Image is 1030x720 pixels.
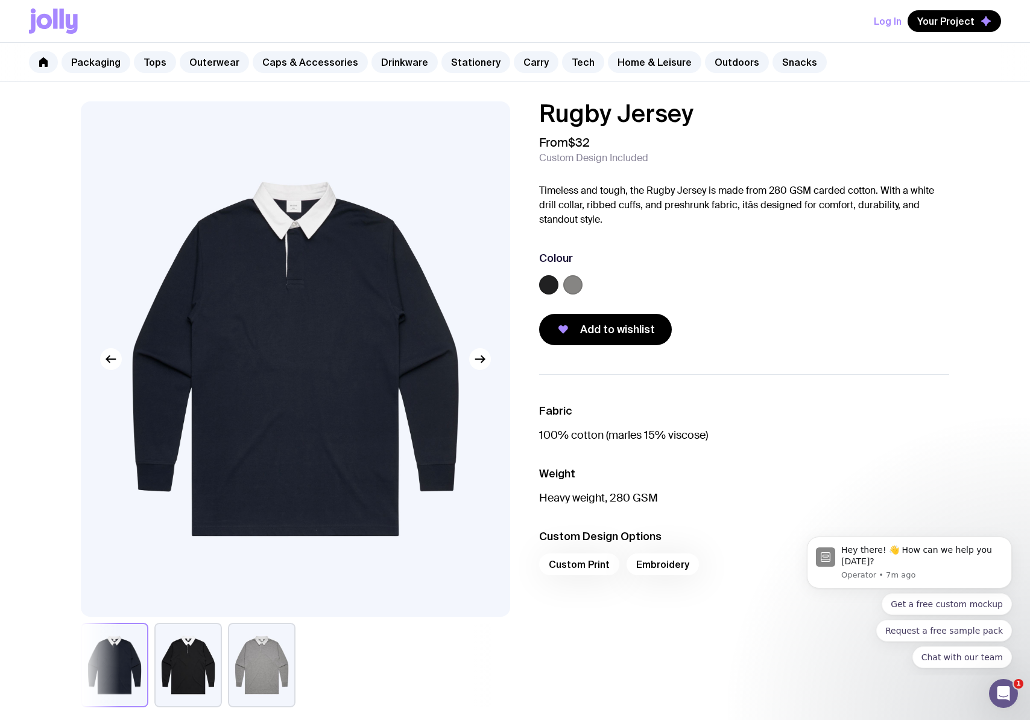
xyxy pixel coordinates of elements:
[539,135,590,150] span: From
[562,51,604,73] a: Tech
[539,467,949,481] h3: Weight
[539,428,949,442] p: 100% cotton (marles 15% viscose)
[705,51,769,73] a: Outdoors
[539,404,949,418] h3: Fabric
[134,51,176,73] a: Tops
[608,51,701,73] a: Home & Leisure
[789,526,1030,675] iframe: Intercom notifications message
[580,322,655,337] span: Add to wishlist
[180,51,249,73] a: Outerwear
[539,183,949,227] p: Timeless and tough, the Rugby Jersey is made from 280 GSM carded cotton. With a white drill colla...
[917,15,975,27] span: Your Project
[539,251,573,266] h3: Colour
[253,51,368,73] a: Caps & Accessories
[62,51,130,73] a: Packaging
[539,529,949,544] h3: Custom Design Options
[514,51,558,73] a: Carry
[371,51,438,73] a: Drinkware
[1014,679,1023,689] span: 1
[568,135,590,150] span: $32
[908,10,1001,32] button: Your Project
[539,101,949,126] h1: Rugby Jersey
[874,10,902,32] button: Log In
[539,491,949,505] p: Heavy weight, 280 GSM
[772,51,827,73] a: Snacks
[441,51,510,73] a: Stationery
[539,314,672,345] button: Add to wishlist
[989,679,1018,708] iframe: Intercom live chat
[539,152,648,164] span: Custom Design Included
